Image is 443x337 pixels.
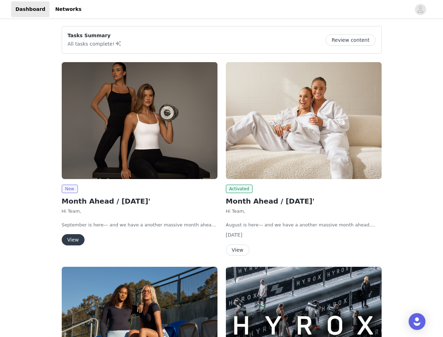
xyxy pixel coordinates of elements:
button: Review content [325,34,375,46]
button: View [62,234,85,245]
p: September is here— and we have a another massive month ahead. [62,222,217,229]
p: Tasks Summary [68,32,122,39]
a: View [62,237,85,243]
p: All tasks complete! [68,39,122,48]
div: Open Intercom Messenger [409,313,425,330]
div: avatar [417,4,424,15]
p: Hi Team, [226,208,382,215]
a: View [226,247,249,253]
p: Hi Team, [62,208,217,215]
img: Muscle Republic [226,62,382,179]
span: [DATE] [226,232,242,238]
img: Muscle Republic [62,62,217,179]
p: August is here— and we have a another massive month ahead. [226,222,382,229]
span: Activated [226,185,253,193]
a: Networks [51,1,86,17]
h2: Month Ahead / [DATE]' [62,196,217,206]
h2: Month Ahead / [DATE]' [226,196,382,206]
a: Dashboard [11,1,49,17]
span: New [62,185,78,193]
button: View [226,244,249,256]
